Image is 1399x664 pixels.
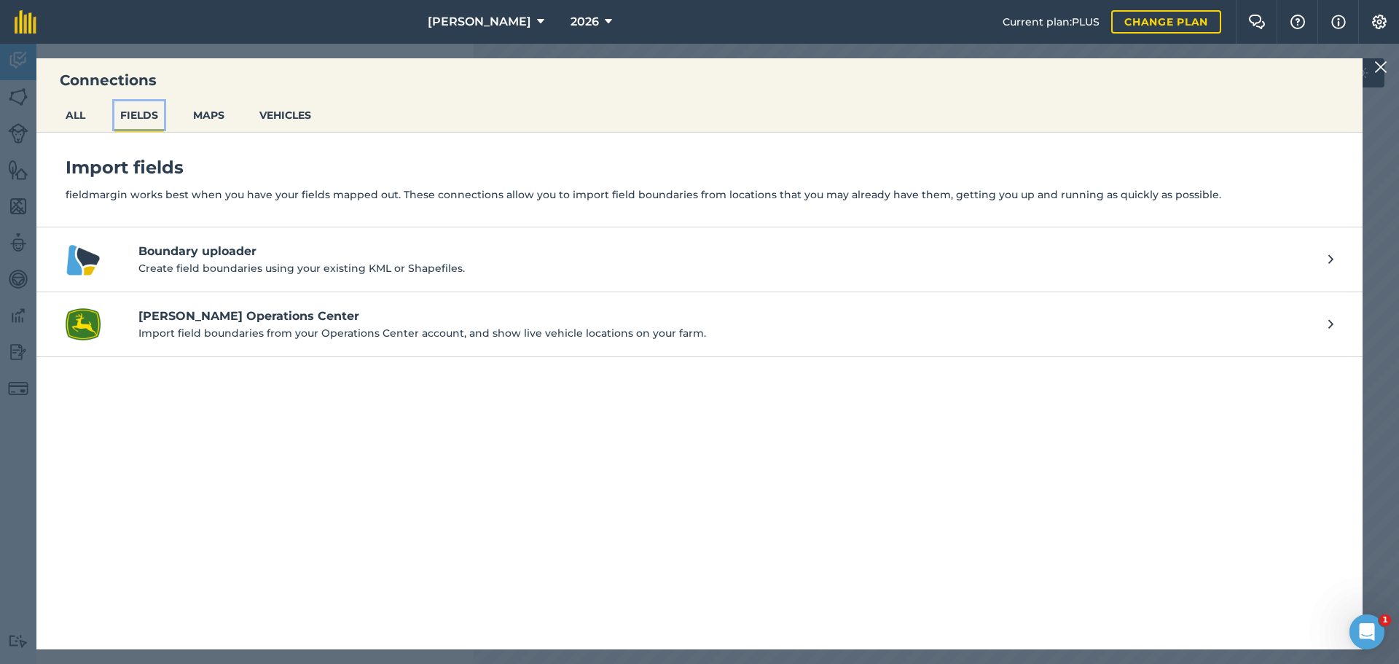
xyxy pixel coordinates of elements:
[114,101,164,129] button: FIELDS
[138,260,1314,276] p: Create field boundaries using your existing KML or Shapefiles.
[23,154,227,168] div: Hi [PERSON_NAME],
[228,6,256,34] button: Home
[428,13,531,31] span: [PERSON_NAME]
[138,243,1314,260] h4: Boundary uploader
[71,18,181,33] p: The team can also help
[1248,15,1266,29] img: Two speech bubbles overlapping with the left bubble in the forefront
[23,176,227,347] div: I'm sorry to hear that the satellite imagery for your area is older than you would like to see. U...
[66,187,1333,203] p: fieldmargin works best when you have your fields mapped out. These connections allow you to impor...
[12,447,279,472] textarea: Message…
[46,477,58,489] button: Emoji picker
[571,13,599,31] span: 2026
[1289,15,1306,29] img: A question mark icon
[60,101,91,129] button: ALL
[250,472,273,495] button: Send a message…
[138,308,1314,325] h4: [PERSON_NAME] Operations Center
[1003,14,1100,30] span: Current plan : PLUS
[23,354,227,440] div: If you are having difficulty mapping fields on your farm because of the outdated imagery, you cou...
[15,10,36,34] img: fieldmargin Logo
[66,156,1333,179] h4: Import fields
[1331,13,1346,31] img: svg+xml;base64,PHN2ZyB4bWxucz0iaHR0cDovL3d3dy53My5vcmcvMjAwMC9zdmciIHdpZHRoPSIxNyIgaGVpZ2h0PSIxNy...
[71,7,122,18] h1: Operator
[1371,15,1388,29] img: A cog icon
[1379,614,1391,626] span: 1
[36,70,1363,90] h3: Connections
[138,325,1314,341] p: Import field boundaries from your Operations Center account, and show live vehicle locations on y...
[36,227,1363,292] a: Boundary uploader logoBoundary uploaderCreate field boundaries using your existing KML or Shapefi...
[66,242,101,277] img: Boundary uploader logo
[93,477,104,489] button: Start recording
[24,440,227,540] div: Draw shapes for fields, features and notes by walking or driving
[66,307,101,342] img: John Deere Operations Center logo
[12,125,280,145] div: [DATE]
[1349,614,1384,649] iframe: Intercom live chat
[256,6,282,32] div: Close
[36,292,1363,357] a: John Deere Operations Center logo[PERSON_NAME] Operations CenterImport field boundaries from your...
[42,8,65,31] img: Profile image for Operator
[254,101,317,129] button: VEHICLES
[12,145,280,606] div: Daisy says…
[1374,58,1387,76] img: svg+xml;base64,PHN2ZyB4bWxucz0iaHR0cDovL3d3dy53My5vcmcvMjAwMC9zdmciIHdpZHRoPSIyMiIgaGVpZ2h0PSIzMC...
[12,145,239,574] div: Hi [PERSON_NAME],I'm sorry to hear that the satellite imagery for your area is older than you wou...
[23,477,34,489] button: Upload attachment
[1111,10,1221,34] a: Change plan
[69,477,81,489] button: Gif picker
[187,101,230,129] button: MAPS
[9,6,37,34] button: go back
[64,62,268,105] div: No matter what type of satellite imagery I try to use, the maps are all very old.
